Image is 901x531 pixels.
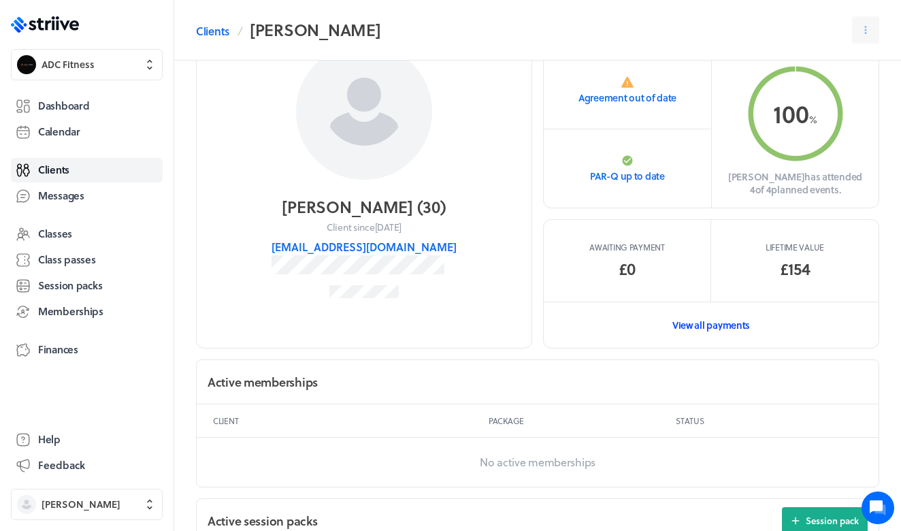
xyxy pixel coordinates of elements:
[208,513,317,530] h2: Active session packs
[11,158,163,182] a: Clients
[38,99,89,113] span: Dashboard
[544,302,879,349] a: View all payments
[11,222,163,246] a: Classes
[49,61,223,77] h2: We're here to help. Ask us anything!
[38,189,84,203] span: Messages
[11,489,163,520] button: [PERSON_NAME]
[88,97,163,108] span: New conversation
[806,515,859,527] span: Session pack
[862,492,894,524] iframe: gist-messenger-bubble-iframe
[38,278,102,293] span: Session packs
[11,338,163,362] a: Finances
[11,88,261,116] button: New conversation
[42,58,95,71] span: ADC Fitness
[11,428,163,452] a: Help
[773,95,809,131] span: 100
[417,195,446,219] span: ( 30 )
[196,23,229,39] a: Clients
[38,304,103,319] span: Memberships
[196,16,380,44] nav: Breadcrumb
[197,438,879,487] p: No active memberships
[723,170,868,197] p: [PERSON_NAME] has attended 4 of 4 planned events.
[489,415,670,426] p: Package
[589,242,665,253] span: Awaiting payment
[8,142,264,159] p: Find an answer quickly
[327,221,402,234] p: Client since [DATE]
[49,34,223,54] h1: Hi [PERSON_NAME]
[38,227,72,241] span: Classes
[11,300,163,324] a: Memberships
[42,498,120,511] span: [PERSON_NAME]
[780,258,810,280] p: £154
[272,239,457,255] button: [EMAIL_ADDRESS][DOMAIN_NAME]
[590,170,665,183] p: PAR-Q up to date
[11,248,163,272] a: Class passes
[11,120,163,144] a: Calendar
[250,16,380,44] h2: [PERSON_NAME]
[38,125,80,139] span: Calendar
[38,432,61,447] span: Help
[11,274,163,298] a: Session packs
[766,242,824,253] p: Lifetime value
[544,52,711,130] a: Agreement out of date
[578,91,676,105] p: Agreement out of date
[38,458,85,472] span: Feedback
[38,342,78,357] span: Finances
[208,374,318,391] h2: Active memberships
[11,453,163,478] button: Feedback
[11,184,163,208] a: Messages
[11,49,163,80] button: ADC FitnessADC Fitness
[282,196,446,218] h2: [PERSON_NAME]
[38,253,96,267] span: Class passes
[38,163,69,177] span: Clients
[809,112,817,127] span: %
[676,415,862,426] p: Status
[17,55,36,74] img: ADC Fitness
[11,94,163,118] a: Dashboard
[213,415,483,426] p: Client
[619,258,636,280] span: £0
[29,165,253,192] input: Search articles
[544,129,711,208] a: PAR-Q up to date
